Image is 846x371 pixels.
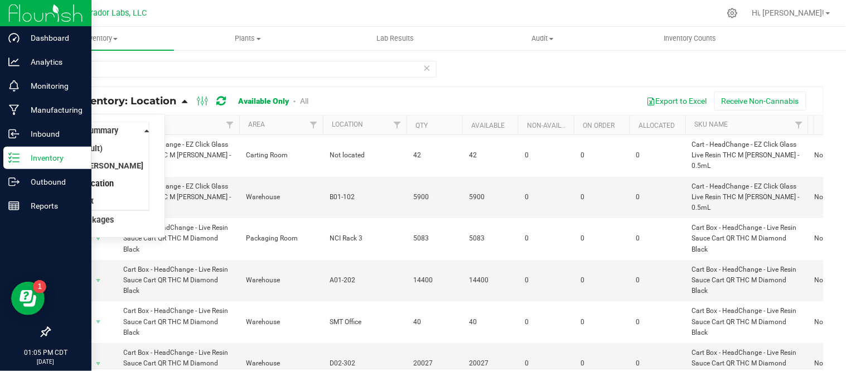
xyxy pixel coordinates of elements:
span: Cart - HeadChange - EZ Click Glass Live Resin THC M [PERSON_NAME] - 0.5mL [692,181,801,214]
p: Manufacturing [20,103,86,117]
span: 5900 [469,192,511,203]
inline-svg: Dashboard [8,32,20,44]
span: Warehouse [246,192,316,203]
a: Filter [790,115,808,134]
span: Packaging Room [246,233,316,244]
inline-svg: Inbound [8,128,20,139]
span: Audit [470,33,616,44]
a: Lab Results [322,27,469,50]
span: Warehouse [246,358,316,369]
span: Lab Results [362,33,429,44]
span: 0 [636,358,679,369]
span: 5083 [413,233,456,244]
inline-svg: Inventory [8,152,20,163]
span: D02-302 [330,358,400,369]
span: 14400 [413,275,456,286]
span: 0 [525,358,567,369]
p: Dashboard [20,31,86,45]
span: 20027 [469,358,511,369]
p: Inventory [20,151,86,165]
span: 0 [525,150,567,161]
span: Warehouse [246,317,316,327]
a: Inventory [27,27,174,50]
p: Outbound [20,175,86,189]
span: B01-102 [330,192,400,203]
span: Cart - HeadChange - EZ Click Glass Live Resin THC M [PERSON_NAME] - 0.5mL [123,181,233,214]
span: Inventory Counts [649,33,732,44]
span: 0 [581,317,623,327]
span: 5900 [413,192,456,203]
span: 0 [581,150,623,161]
span: Hi, [PERSON_NAME]! [752,8,825,17]
span: Cart - HeadChange - EZ Click Glass Live Resin THC M [PERSON_NAME] - 0.5mL [692,139,801,172]
span: 0 [581,275,623,286]
span: 42 [469,150,511,161]
span: 0 [525,192,567,203]
span: 0 [525,275,567,286]
span: Carting Room [246,150,316,161]
span: A01-202 [330,275,400,286]
span: 40 [469,317,511,327]
span: All Inventory: Location [58,95,176,107]
span: select [91,314,105,330]
span: 42 [413,150,456,161]
a: Plants [174,27,321,50]
a: Audit [469,27,616,50]
span: Clear [423,61,431,75]
iframe: Resource center [11,282,45,315]
a: Inventory Counts [617,27,764,50]
a: Qty [415,122,428,129]
a: SKU Name [694,121,728,128]
span: select [91,231,105,247]
span: Cart - HeadChange - EZ Click Glass Live Resin THC M [PERSON_NAME] - 0.5mL [123,139,233,172]
span: Item Summary [66,126,118,136]
p: [DATE] [5,358,86,366]
a: Available Only [239,97,289,105]
p: Analytics [20,55,86,69]
a: All [300,97,308,105]
span: Cart Box - HeadChange - Live Resin Sauce Cart QR THC M Diamond Black [692,306,801,338]
span: Cart Box - HeadChange - Live Resin Sauce Cart QR THC M Diamond Black [692,223,801,255]
a: Location [332,121,363,128]
span: NCI Rack 3 [330,233,400,244]
a: Filter [388,115,407,134]
a: Area [248,121,265,128]
inline-svg: Analytics [8,56,20,68]
span: 40 [413,317,456,327]
p: Inbound [20,127,86,141]
span: Cart Box - HeadChange - Live Resin Sauce Cart QR THC M Diamond Black [692,264,801,297]
inline-svg: Manufacturing [8,104,20,115]
span: 0 [636,233,679,244]
span: 0 [581,192,623,203]
a: Available [471,122,505,129]
span: Cart Box - HeadChange - Live Resin Sauce Cart QR THC M Diamond Black [123,306,233,338]
p: Monitoring [20,79,86,93]
a: All Inventory: Location [58,95,182,107]
span: 0 [581,233,623,244]
span: Inventory [27,33,174,44]
span: Cart Box - HeadChange - Live Resin Sauce Cart QR THC M Diamond Black [123,223,233,255]
span: 0 [636,192,679,203]
span: 0 [525,317,567,327]
span: select [91,273,105,288]
a: Filter [221,115,239,134]
inline-svg: Reports [8,200,20,211]
button: Receive Non-Cannabis [714,91,806,110]
input: Search Item Name, Retail Display Name, SKU, Part Number... [49,61,437,78]
p: Reports [20,199,86,213]
a: Allocated [639,122,675,129]
a: On Order [583,122,615,129]
span: 0 [525,233,567,244]
span: 5083 [469,233,511,244]
a: Filter [304,115,323,134]
iframe: Resource center unread badge [33,280,46,293]
button: Export to Excel [640,91,714,110]
span: Warehouse [246,275,316,286]
div: Manage settings [726,8,739,18]
span: SMT Office [330,317,400,327]
span: 20027 [413,358,456,369]
span: Cart Box - HeadChange - Live Resin Sauce Cart QR THC M Diamond Black [123,264,233,297]
span: Plants [175,33,321,44]
p: 01:05 PM CDT [5,348,86,358]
